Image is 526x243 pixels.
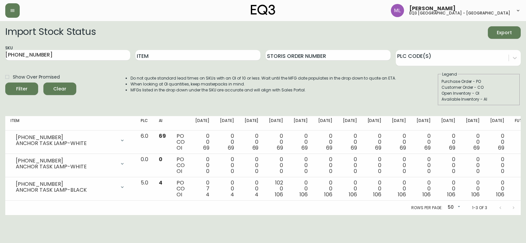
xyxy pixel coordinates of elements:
span: 0 [231,167,234,175]
div: 0 0 [245,133,259,151]
div: 0 0 [392,180,406,198]
span: Export [493,29,515,37]
div: 0 0 [417,157,431,174]
span: 106 [447,191,455,198]
th: [DATE] [436,116,461,131]
div: 0 0 [490,180,504,198]
span: Show Over Promised [13,74,60,81]
span: 69 [351,144,357,152]
div: [PHONE_NUMBER]ANCHOR TASK LAMP-BLACK [11,180,130,194]
div: 0 0 [195,157,209,174]
span: 0 [329,167,332,175]
div: 0 0 [417,180,431,198]
th: [DATE] [411,116,436,131]
div: 0 0 [490,157,504,174]
div: 0 0 [220,157,234,174]
span: 69 [277,144,283,152]
div: [PHONE_NUMBER]ANCHOR TASK LAMP-WHITE [11,133,130,148]
div: 0 0 [269,133,283,151]
div: ANCHOR TASK LAMP-WHITE [16,140,116,146]
div: 0 0 [441,133,455,151]
div: 102 0 [269,180,283,198]
div: 0 0 [220,133,234,151]
th: [DATE] [362,116,387,131]
li: Do not quote standard lead times on SKUs with an OI of 10 or less. Wait until the MFG date popula... [131,75,396,81]
span: 106 [324,191,332,198]
th: [DATE] [288,116,313,131]
h5: eq3 [GEOGRAPHIC_DATA] - [GEOGRAPHIC_DATA] [409,11,510,15]
span: 106 [496,191,504,198]
th: [DATE] [485,116,510,131]
div: 0 0 [392,133,406,151]
td: 0.0 [135,154,154,177]
div: 0 0 [441,157,455,174]
div: 0 0 [294,180,308,198]
span: 69 [375,144,381,152]
div: 0 0 [466,133,480,151]
img: logo [251,5,275,15]
span: 4 [230,191,234,198]
div: PO CO [177,157,185,174]
div: PO CO [177,133,185,151]
div: 0 0 [318,157,332,174]
span: 0 [403,167,406,175]
span: 69 [424,144,431,152]
th: [DATE] [313,116,338,131]
div: 0 0 [368,180,382,198]
span: 0 [354,167,357,175]
span: 69 [252,144,259,152]
p: 1-3 of 3 [472,205,487,211]
div: Purchase Order - PO [442,79,516,85]
div: 0 0 [195,133,209,151]
div: 0 0 [417,133,431,151]
span: 0 [476,167,480,175]
div: 0 0 [368,157,382,174]
th: Item [5,116,135,131]
div: 0 0 [294,157,308,174]
span: 106 [349,191,357,198]
div: 0 0 [245,157,259,174]
button: Filter [5,83,38,95]
span: 0 [427,167,431,175]
span: 0 [159,156,162,163]
div: 0 0 [343,133,357,151]
span: 0 [378,167,381,175]
div: PO CO [177,180,185,198]
div: 0 0 [466,157,480,174]
li: When looking at OI quantities, keep masterpacks in mind. [131,81,396,87]
div: ANCHOR TASK LAMP-BLACK [16,187,116,193]
span: OI [177,144,182,152]
span: 69 [498,144,504,152]
p: Rows per page: [411,205,442,211]
div: 0 0 [269,157,283,174]
span: 69 [228,144,234,152]
div: Available Inventory - AI [442,96,516,102]
div: ANCHOR TASK LAMP-WHITE [16,164,116,170]
div: [PHONE_NUMBER] [16,181,116,187]
span: OI [177,167,182,175]
div: 0 0 [441,180,455,198]
span: 0 [280,167,283,175]
th: [DATE] [239,116,264,131]
th: [DATE] [338,116,362,131]
div: [PHONE_NUMBER] [16,158,116,164]
span: 4 [159,179,162,186]
span: 106 [275,191,283,198]
th: [DATE] [190,116,215,131]
td: 5.0 [135,177,154,201]
span: 4 [206,191,209,198]
div: 0 0 [343,157,357,174]
div: 50 [445,202,462,213]
div: 0 0 [245,180,259,198]
th: [DATE] [264,116,288,131]
h2: Import Stock Status [5,26,96,39]
span: 106 [373,191,381,198]
span: 106 [422,191,431,198]
span: 0 [255,167,258,175]
th: [DATE] [215,116,239,131]
button: Export [488,26,521,39]
th: AI [154,116,171,131]
span: 106 [299,191,308,198]
div: 0 7 [195,180,209,198]
span: 69 [301,144,308,152]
